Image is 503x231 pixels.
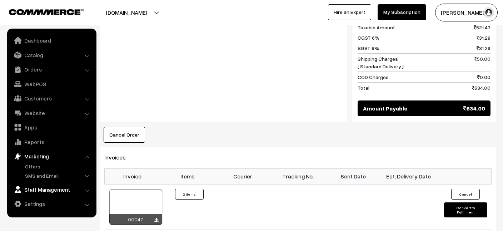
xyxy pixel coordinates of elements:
a: Marketing [9,150,94,163]
a: Offers [23,163,94,170]
span: SGST 6% [358,44,379,52]
img: COMMMERCE [9,9,84,15]
span: CGST 6% [358,34,379,41]
a: Catalog [9,49,94,62]
span: Invoices [104,154,134,161]
th: Est. Delivery Date [381,168,436,184]
th: Invoice [105,168,160,184]
th: Items [160,168,215,184]
a: Website [9,107,94,119]
th: Sent Date [325,168,381,184]
a: Dashboard [9,34,94,47]
span: 634.00 [463,104,485,113]
th: Courier [215,168,270,184]
button: [DOMAIN_NAME] [81,4,172,21]
a: WebPOS [9,78,94,90]
a: Hire an Expert [328,4,371,20]
a: Reports [9,136,94,148]
a: Customers [9,92,94,105]
span: 0.00 [477,73,490,81]
button: Cancel [451,189,480,200]
a: Settings [9,197,94,210]
a: SMS and Email [23,172,94,180]
img: user [483,7,494,18]
th: Tracking No. [270,168,326,184]
a: Staff Management [9,183,94,196]
button: [PERSON_NAME] S… [435,4,498,21]
button: 2 Items [175,189,204,200]
span: 31.29 [477,34,490,41]
a: Apps [9,121,94,134]
span: Amount Payable [363,104,408,113]
span: 31.29 [477,44,490,52]
button: Cancel Order [104,127,145,143]
div: 00047 [109,214,162,225]
button: Convert to Fulfilment [444,202,487,217]
a: My Subscription [378,4,426,20]
span: Taxable Amount [358,24,395,31]
a: COMMMERCE [9,7,71,16]
span: COD Charges [358,73,389,81]
span: Total [358,84,369,92]
span: 521.43 [474,24,490,31]
span: 634.00 [472,84,490,92]
span: Shipping Charges [ Standard Delivery ] [358,55,404,70]
a: Orders [9,63,94,76]
span: 50.00 [474,55,490,70]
